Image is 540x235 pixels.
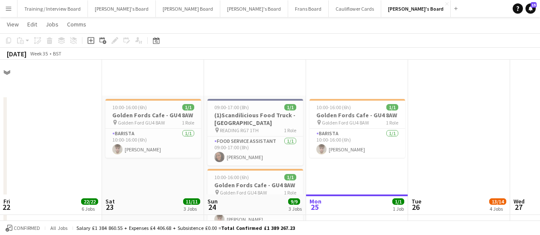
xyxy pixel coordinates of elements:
button: [PERSON_NAME]'s Board [220,0,288,17]
span: Comms [67,20,86,28]
span: 11/11 [183,198,200,205]
span: 25 [308,202,321,212]
h3: Golden Fords Cafe - GU4 8AW [309,111,405,119]
span: Golden Ford GU4 8AW [118,119,165,126]
div: 6 Jobs [82,206,98,212]
button: [PERSON_NAME] Board [156,0,220,17]
span: 1 Role [284,127,296,133]
span: 10:00-16:00 (6h) [316,104,351,110]
span: 26 [410,202,421,212]
a: Edit [24,19,41,30]
div: 3 Jobs [184,206,200,212]
app-job-card: 10:00-16:00 (6h)1/1Golden Fords Cafe - GU4 8AW Golden Ford GU4 8AW1 RoleBarista1/110:00-16:00 (6h... [105,99,201,158]
div: 3 Jobs [289,206,302,212]
app-job-card: 09:00-17:00 (8h)1/1(1)Scandilicious Food Truck - [GEOGRAPHIC_DATA] READING RG7 1TH1 RoleFood Serv... [207,99,303,165]
button: [PERSON_NAME]'s Board [381,0,451,17]
span: 1 Role [182,119,194,126]
span: 24 [206,202,218,212]
div: Salary £1 384 860.55 + Expenses £4 406.68 + Subsistence £0.00 = [76,225,295,231]
h3: (1)Scandilicious Food Truck - [GEOGRAPHIC_DATA] [207,111,303,127]
span: 1/1 [284,174,296,180]
span: Mon [309,197,321,205]
app-card-role: Barista1/110:00-16:00 (6h)[PERSON_NAME] [105,129,201,158]
div: [DATE] [7,49,26,58]
div: BST [53,50,61,57]
span: 1/1 [182,104,194,110]
span: Jobs [46,20,58,28]
span: 10:00-16:00 (6h) [214,174,249,180]
h3: Golden Fords Cafe - GU4 8AW [105,111,201,119]
app-card-role: Barista1/110:00-16:00 (6h)[PERSON_NAME] [309,129,405,158]
span: 09:00-17:00 (8h) [214,104,249,110]
app-job-card: 10:00-16:00 (6h)1/1Golden Fords Cafe - GU4 8AW Golden Ford GU4 8AW1 RoleBarista1/110:00-16:00 (6h... [309,99,405,158]
app-card-role: Food Service Assistant1/109:00-17:00 (8h)[PERSON_NAME] [207,136,303,165]
span: READING RG7 1TH [220,127,259,133]
span: Tue [412,197,421,205]
div: 1 Job [393,206,404,212]
span: Confirmed [14,225,40,231]
span: Fri [3,197,10,205]
span: 1/1 [392,198,404,205]
span: 22/22 [81,198,98,205]
button: [PERSON_NAME]'s Board [88,0,156,17]
span: 9/9 [288,198,300,205]
span: 1 Role [386,119,398,126]
span: View [7,20,19,28]
div: 4 Jobs [490,206,506,212]
span: 1/1 [284,104,296,110]
span: Sat [105,197,115,205]
span: Week 35 [28,50,50,57]
span: 15 [531,2,537,8]
span: Wed [514,197,525,205]
button: Frans Board [288,0,329,17]
span: 13/14 [489,198,506,205]
a: Comms [64,19,90,30]
span: 1 Role [284,189,296,196]
span: 23 [104,202,115,212]
span: 27 [512,202,525,212]
span: Sun [207,197,218,205]
a: 15 [525,3,536,14]
h3: Golden Fords Cafe - GU4 8AW [207,181,303,189]
a: Jobs [42,19,62,30]
span: Edit [27,20,37,28]
span: 10:00-16:00 (6h) [112,104,147,110]
span: 22 [2,202,10,212]
span: Total Confirmed £1 389 267.23 [221,225,295,231]
app-job-card: 10:00-16:00 (6h)1/1Golden Fords Cafe - GU4 8AW Golden Ford GU4 8AW1 RoleBarista1/110:00-16:00 (6h... [207,169,303,228]
button: Training / Interview Board [18,0,88,17]
button: Confirmed [4,223,41,233]
button: Cauliflower Cards [329,0,381,17]
span: 1/1 [386,104,398,110]
a: View [3,19,22,30]
span: All jobs [49,225,69,231]
span: Golden Ford GU4 8AW [220,189,267,196]
span: Golden Ford GU4 8AW [322,119,369,126]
